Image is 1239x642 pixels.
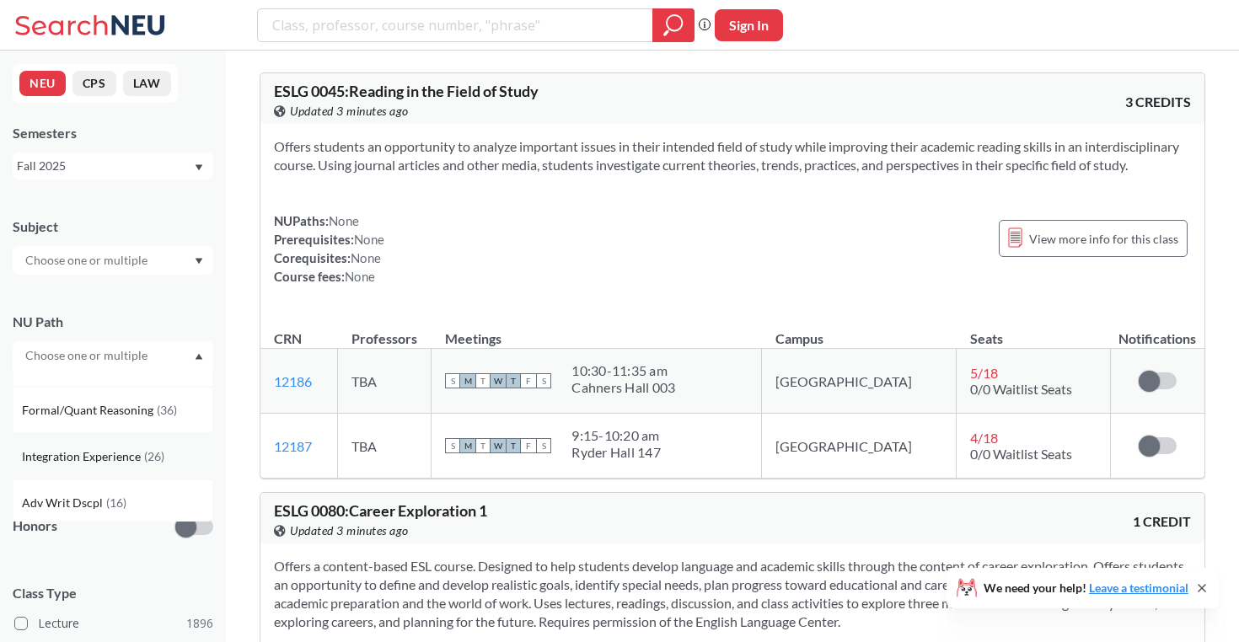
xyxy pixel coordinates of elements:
span: S [536,438,551,453]
div: Fall 2025Dropdown arrow [13,152,213,179]
span: T [475,373,491,388]
div: 9:15 - 10:20 am [571,427,661,444]
span: View more info for this class [1029,228,1178,249]
input: Choose one or multiple [17,345,158,366]
th: Notifications [1110,313,1204,349]
span: ( 16 ) [106,495,126,510]
div: NU Path [13,313,213,331]
span: W [491,438,506,453]
button: NEU [19,71,66,96]
div: Ryder Hall 147 [571,444,661,461]
span: 5 / 18 [970,365,998,381]
span: 3 CREDITS [1125,93,1191,111]
span: S [445,438,460,453]
label: Lecture [14,613,213,634]
span: 4 / 18 [970,430,998,446]
button: Sign In [715,9,783,41]
input: Choose one or multiple [17,250,158,270]
a: 12186 [274,373,312,389]
th: Professors [338,313,432,349]
td: TBA [338,414,432,479]
span: S [445,373,460,388]
div: magnifying glass [652,8,695,42]
span: Formal/Quant Reasoning [22,401,157,420]
div: NUPaths: Prerequisites: Corequisites: Course fees: [274,211,384,286]
div: 10:30 - 11:35 am [571,362,675,379]
div: Dropdown arrow [13,246,213,275]
section: Offers students an opportunity to analyze important issues in their intended field of study while... [274,137,1191,174]
p: Honors [13,516,57,536]
th: Meetings [432,313,762,349]
span: 0/0 Waitlist Seats [970,446,1072,462]
a: 12187 [274,438,312,454]
span: None [354,232,384,247]
svg: magnifying glass [663,13,684,37]
th: Seats [957,313,1110,349]
td: [GEOGRAPHIC_DATA] [762,349,957,414]
div: Cahners Hall 003 [571,379,675,396]
span: We need your help! [984,582,1188,594]
svg: Dropdown arrow [195,353,203,360]
input: Class, professor, course number, "phrase" [271,11,641,40]
span: T [475,438,491,453]
button: CPS [72,71,116,96]
span: M [460,373,475,388]
span: None [329,213,359,228]
span: 0/0 Waitlist Seats [970,381,1072,397]
span: S [536,373,551,388]
span: ESLG 0045 : Reading in the Field of Study [274,82,539,100]
span: Class Type [13,584,213,602]
span: Updated 3 minutes ago [290,522,409,540]
span: T [506,373,521,388]
section: Offers a content-based ESL course. Designed to help students develop language and academic skills... [274,557,1191,631]
span: ESLG 0080 : Career Exploration 1 [274,501,487,520]
svg: Dropdown arrow [195,164,203,171]
span: ( 36 ) [157,403,177,417]
svg: Dropdown arrow [195,258,203,265]
span: ( 63 ) [118,356,138,371]
div: Semesters [13,124,213,142]
span: ( 26 ) [144,449,164,463]
span: T [506,438,521,453]
div: Fall 2025 [17,157,193,175]
span: Integration Experience [22,447,144,466]
span: F [521,438,536,453]
td: [GEOGRAPHIC_DATA] [762,414,957,479]
button: LAW [123,71,171,96]
td: TBA [338,349,432,414]
div: CRN [274,329,302,348]
a: Leave a testimonial [1089,580,1188,595]
div: Dropdown arrowWriting Intensive(178)Societies/Institutions(139)Interpreting Culture(124)Differenc... [13,341,213,370]
span: W [491,373,506,388]
span: F [521,373,536,388]
span: 1 CREDIT [1133,512,1191,531]
th: Campus [762,313,957,349]
span: M [460,438,475,453]
span: 1896 [186,614,213,633]
div: Subject [13,217,213,236]
span: Updated 3 minutes ago [290,102,409,120]
span: Adv Writ Dscpl [22,494,106,512]
span: None [351,250,381,265]
span: None [345,269,375,284]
